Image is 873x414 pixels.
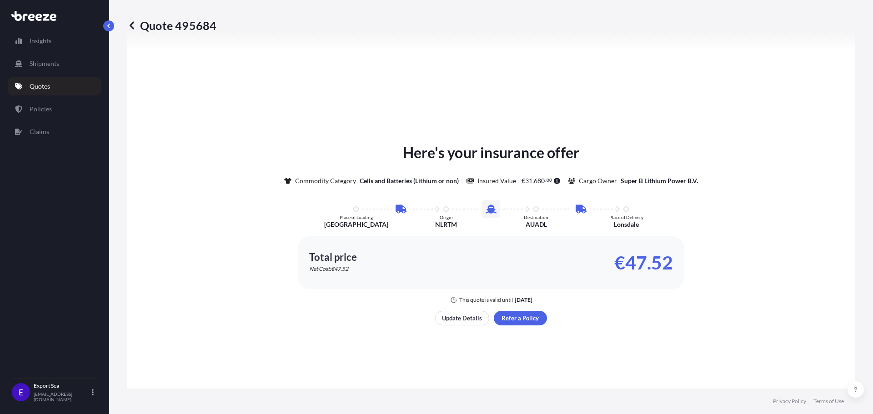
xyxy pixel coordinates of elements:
[621,176,698,185] p: Super B Lithium Power B.V.
[360,176,459,185] p: Cells and Batteries (Lithium or non)
[30,127,49,136] p: Claims
[534,178,545,184] span: 680
[340,214,373,220] p: Place of Loading
[515,296,532,304] p: [DATE]
[19,388,23,397] span: E
[532,178,534,184] span: ,
[127,18,216,33] p: Quote 495684
[8,32,101,50] a: Insights
[440,214,453,220] p: Origin
[30,36,51,45] p: Insights
[477,176,516,185] p: Insured Value
[773,398,806,405] a: Privacy Policy
[30,82,50,91] p: Quotes
[522,178,525,184] span: €
[609,214,643,220] p: Place of Delivery
[8,77,101,95] a: Quotes
[295,176,356,185] p: Commodity Category
[494,311,547,325] button: Refer a Policy
[34,391,90,402] p: [EMAIL_ADDRESS][DOMAIN_NAME]
[524,214,548,220] p: Destination
[545,179,546,182] span: .
[30,59,59,68] p: Shipments
[442,314,482,323] p: Update Details
[547,179,552,182] span: 00
[34,382,90,389] p: Export Sea
[309,253,357,262] p: Total price
[30,105,52,114] p: Policies
[579,176,617,185] p: Cargo Owner
[813,398,844,405] a: Terms of Use
[614,220,639,229] p: Lonsdale
[435,220,457,229] p: NLRTM
[502,314,539,323] p: Refer a Policy
[459,296,513,304] p: This quote is valid until
[525,178,532,184] span: 31
[435,311,489,325] button: Update Details
[309,265,348,273] p: Net Cost: €47.52
[526,220,547,229] p: AUADL
[403,142,579,164] p: Here's your insurance offer
[8,55,101,73] a: Shipments
[324,220,388,229] p: [GEOGRAPHIC_DATA]
[614,255,673,270] p: €47.52
[8,100,101,118] a: Policies
[8,123,101,141] a: Claims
